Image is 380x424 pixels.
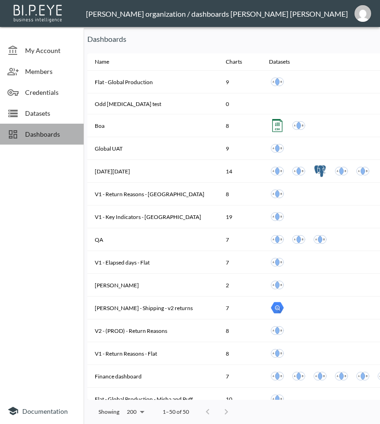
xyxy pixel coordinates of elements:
[269,185,286,202] a: Tala UK - returned items - v1
[269,322,286,339] a: Returned Items Flat - (PROD) - v2
[271,187,284,200] img: inner join icon
[87,319,218,342] th: V2 - (PROD) - Return Reasons
[314,370,327,383] img: inner join icon
[333,368,350,384] a: Finance - Returns v1 - Ax Paris
[271,75,284,88] img: inner join icon
[271,301,284,314] img: big query icon
[269,73,286,90] a: Flat Global
[271,370,284,383] img: inner join icon
[87,93,218,114] th: Odd Muse test
[25,87,76,97] span: Credentials
[335,370,348,383] img: inner join icon
[269,254,286,271] a: Elapsed days - v1 - aggregated by day
[269,277,286,293] a: Flat Global
[290,231,307,248] a: Tala UK - returned items - v1
[87,228,218,251] th: QA
[269,368,286,384] a: Finance-fulfilledAtMonth-Global
[218,93,262,114] th: 0
[87,160,218,183] th: Black friday
[354,5,371,22] img: 7151a5340a926b4f92da4ffde41f27b4
[12,2,65,23] img: bipeye-logo
[218,388,262,411] th: 10
[22,407,68,415] span: Documentation
[87,137,218,160] th: Global UAT
[218,274,262,297] th: 2
[269,56,302,67] span: Datasets
[87,71,218,93] th: Flat - Global Production
[226,56,254,67] span: Charts
[87,251,218,274] th: V1 - Elapsed days - Flat
[290,368,307,384] a: Finance - Returns v2
[290,163,307,179] a: Protect Orders Flat v2
[269,117,286,134] a: Boa - Export
[25,108,76,118] span: Datasets
[218,71,262,93] th: 9
[271,142,284,155] img: inner join icon
[98,408,119,416] p: Showing
[87,114,218,137] th: Boa
[269,208,286,225] a: Tala UK - Returns Flat - v1
[292,370,305,383] img: inner join icon
[333,163,350,179] a: Returns v1 - black friday
[218,342,262,365] th: 8
[87,183,218,205] th: V1 - Return Reasons - Tala UK
[87,205,218,228] th: V1 - Key Indicators - Tala UK
[218,114,262,137] th: 8
[218,137,262,160] th: 9
[271,324,284,337] img: inner join icon
[292,165,305,178] img: inner join icon
[348,2,378,25] button: ana@swap-commerce.com
[269,163,286,179] a: Returns Black Friday
[269,231,286,248] a: Tala UK - Returns Flat - v1
[312,368,328,384] a: Finance - Returns v1 - Motel
[7,405,76,417] a: Documentation
[271,119,284,132] img: csv icon
[271,165,284,178] img: inner join icon
[218,160,262,183] th: 14
[354,163,371,179] a: Global black friday
[218,365,262,388] th: 7
[86,9,230,18] div: [PERSON_NAME] organization / dashboards
[271,278,284,291] img: inner join icon
[269,140,286,157] a: Flat Global - UAT
[292,233,305,246] img: inner join icon
[87,365,218,388] th: Finance dashboard
[218,319,262,342] th: 8
[354,368,371,384] a: Finance - Returns v1
[218,228,262,251] th: 7
[25,66,76,76] span: Members
[163,408,189,416] p: 1–50 of 50
[290,117,307,134] a: Flat Global
[314,165,327,178] img: postgres icon
[312,231,328,248] a: Returned Items Flat - V1
[218,297,262,319] th: 7
[95,56,121,67] span: Name
[271,347,284,360] img: inner join icon
[312,163,328,179] a: Protect v1 black friday
[335,165,348,178] img: inner join icon
[271,392,284,405] img: inner join icon
[230,9,348,18] div: [PERSON_NAME] [PERSON_NAME]
[269,299,286,316] a: Barkia - V2 - Returns - Shipping
[218,251,262,274] th: 7
[271,210,284,223] img: inner join icon
[356,370,369,383] img: inner join icon
[218,183,262,205] th: 8
[226,56,242,67] div: Charts
[271,256,284,269] img: inner join icon
[87,274,218,297] th: Kasper - Sam
[218,205,262,228] th: 19
[269,391,286,407] a: Flat Global - Misha and Puff + SKUSavvy
[269,345,286,362] a: Returned Items Flat - V1
[25,46,76,55] span: My Account
[292,119,305,132] img: inner join icon
[269,56,290,67] div: Datasets
[314,233,327,246] img: inner join icon
[271,233,284,246] img: inner join icon
[87,342,218,365] th: V1 - Return Reasons - Flat
[87,297,218,319] th: Barkia - James - Shipping - v2 returns
[87,388,218,411] th: Flat - Global Production - Misha and Puff
[95,56,109,67] div: Name
[25,129,76,139] span: Dashboards
[356,165,369,178] img: inner join icon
